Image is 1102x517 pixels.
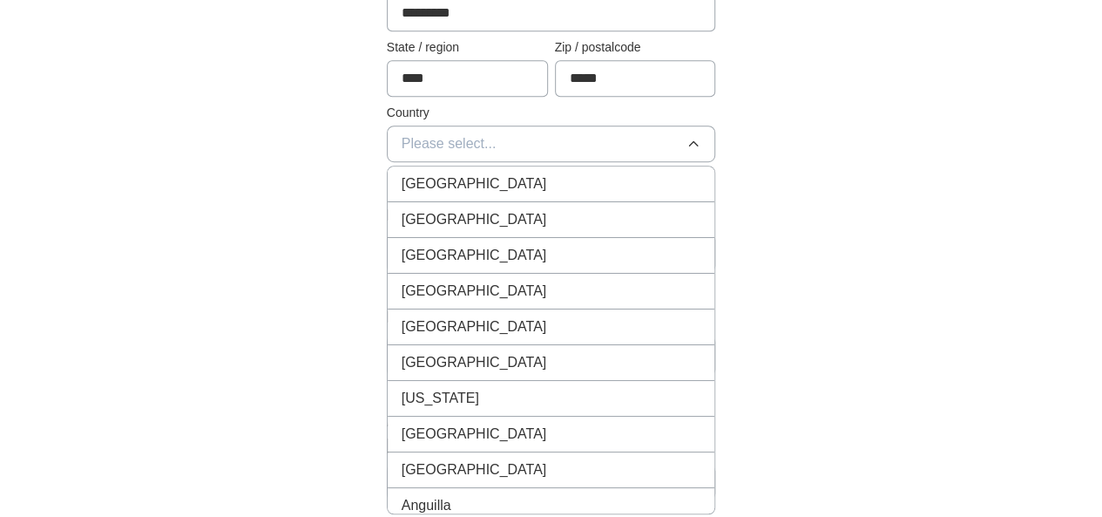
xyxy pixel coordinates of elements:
[402,388,479,409] span: [US_STATE]
[387,38,548,57] label: State / region
[402,133,497,154] span: Please select...
[387,104,716,122] label: Country
[402,173,547,194] span: [GEOGRAPHIC_DATA]
[402,316,547,337] span: [GEOGRAPHIC_DATA]
[402,424,547,445] span: [GEOGRAPHIC_DATA]
[387,126,716,162] button: Please select...
[402,352,547,373] span: [GEOGRAPHIC_DATA]
[402,209,547,230] span: [GEOGRAPHIC_DATA]
[402,459,547,480] span: [GEOGRAPHIC_DATA]
[402,495,451,516] span: Anguilla
[402,281,547,302] span: [GEOGRAPHIC_DATA]
[555,38,716,57] label: Zip / postalcode
[402,245,547,266] span: [GEOGRAPHIC_DATA]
